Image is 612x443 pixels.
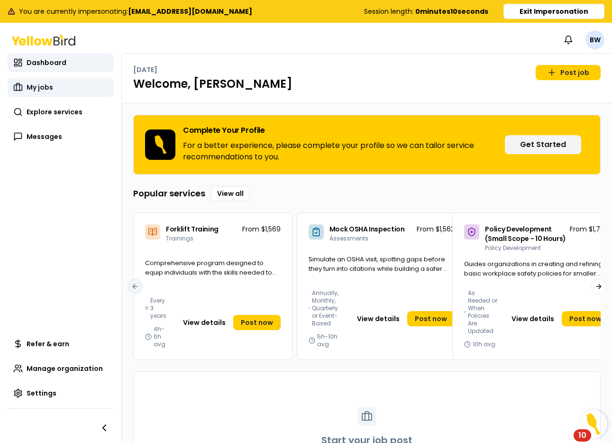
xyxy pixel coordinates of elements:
[364,7,488,16] div: Session length:
[579,410,607,438] button: Open Resource Center, 10 new notifications
[506,311,560,326] button: View details
[27,388,56,398] span: Settings
[166,234,193,242] span: Trainings
[317,333,344,348] span: 5h-10h avg
[133,65,157,74] p: [DATE]
[329,224,405,234] span: Mock OSHA Inspection
[27,364,103,373] span: Manage organization
[27,83,53,92] span: My jobs
[468,289,498,335] span: As Needed or When Policies Are Updated
[569,314,602,323] span: Post now
[8,102,114,121] a: Explore services
[562,311,609,326] a: Post now
[133,76,601,92] h1: Welcome, [PERSON_NAME]
[473,341,495,348] span: 10h avg
[570,224,609,234] p: From $1,784
[415,314,447,323] span: Post now
[585,30,604,49] span: BW
[183,140,497,163] p: For a better experience, please complete your profile so we can tailor service recommendations to...
[309,255,447,282] span: Simulate an OSHA visit, spotting gaps before they turn into citations while building a safer work...
[8,127,114,146] a: Messages
[351,311,405,326] button: View details
[415,7,488,16] b: 0 minutes 10 seconds
[329,234,368,242] span: Assessments
[150,297,170,320] span: Every 3 years
[8,334,114,353] a: Refer & earn
[464,259,603,287] span: Guides organizations in creating and refining basic workplace safety policies for smaller operati...
[485,244,541,252] span: Policy Development
[505,135,581,154] button: Get Started
[211,186,250,201] a: View all
[145,258,276,286] span: Comprehensive program designed to equip individuals with the skills needed to safely operate a fo...
[183,127,497,134] h3: Complete Your Profile
[242,224,281,234] p: From $1,569
[233,315,281,330] a: Post now
[536,65,601,80] a: Post job
[133,187,205,200] h3: Popular services
[485,224,566,243] span: Policy Development (Small Scope - 10 Hours)
[241,318,273,327] span: Post now
[154,325,170,348] span: 4h-6h avg
[27,339,69,349] span: Refer & earn
[8,53,114,72] a: Dashboard
[166,224,219,234] span: Forklift Training
[27,58,66,67] span: Dashboard
[8,78,114,97] a: My jobs
[133,115,601,175] div: Complete Your ProfileFor a better experience, please complete your profile so we can tailor servi...
[8,384,114,403] a: Settings
[417,224,455,234] p: From $1,562
[503,4,604,19] button: Exit Impersonation
[27,132,62,141] span: Messages
[19,7,252,16] span: You are currently impersonating:
[8,359,114,378] a: Manage organization
[177,315,231,330] button: View details
[128,7,252,16] b: [EMAIL_ADDRESS][DOMAIN_NAME]
[27,107,82,117] span: Explore services
[407,311,455,326] a: Post now
[312,289,343,327] span: Annually, Monthly, Quarterly or Event-Based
